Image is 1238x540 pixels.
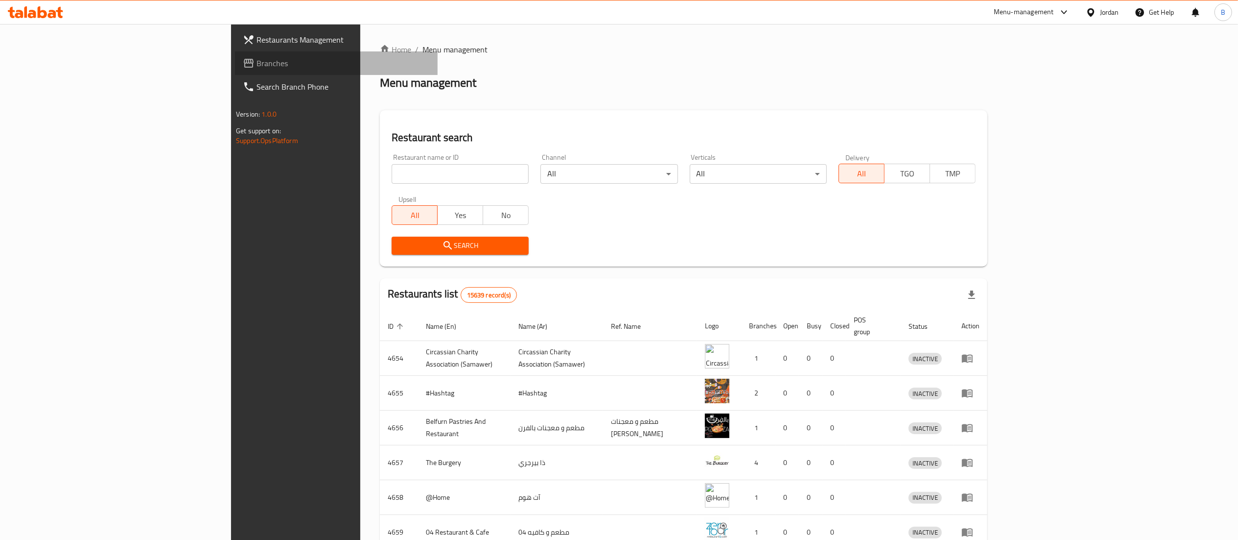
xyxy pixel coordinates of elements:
[511,411,603,445] td: مطعم و معجنات بالفرن
[235,28,438,51] a: Restaurants Management
[843,167,881,181] span: All
[418,480,511,515] td: @Home
[236,134,298,147] a: Support.OpsPlatform
[511,480,603,515] td: آت هوم
[705,448,729,473] img: The Burgery
[418,376,511,411] td: #Hashtag
[398,196,417,202] label: Upsell
[690,164,827,184] div: All
[961,422,980,434] div: Menu
[799,445,822,480] td: 0
[697,311,741,341] th: Logo
[799,376,822,411] td: 0
[960,283,983,307] div: Export file
[775,311,799,341] th: Open
[705,344,729,368] img: ​Circassian ​Charity ​Association​ (Samawer)
[392,164,529,184] input: Search for restaurant name or ID..
[741,311,775,341] th: Branches
[235,51,438,75] a: Branches
[775,445,799,480] td: 0
[954,311,987,341] th: Action
[483,205,529,225] button: No
[799,311,822,341] th: Busy
[741,445,775,480] td: 4
[1100,7,1119,18] div: Jordan
[399,240,521,252] span: Search
[775,341,799,376] td: 0
[257,81,430,93] span: Search Branch Phone
[442,208,479,222] span: Yes
[822,480,846,515] td: 0
[909,388,942,399] span: INACTIVE
[236,108,260,121] span: Version:
[461,291,516,300] span: 15639 record(s)
[418,445,511,480] td: The Burgery
[388,287,517,303] h2: Restaurants list
[236,124,281,137] span: Get support on:
[775,411,799,445] td: 0
[909,458,942,469] span: INACTIVE
[799,341,822,376] td: 0
[775,376,799,411] td: 0
[961,526,980,538] div: Menu
[426,320,469,332] span: Name (En)
[422,44,488,55] span: Menu management
[909,492,942,503] span: INACTIVE
[257,57,430,69] span: Branches
[418,411,511,445] td: Belfurn Pastries And Restaurant
[705,379,729,403] img: #Hashtag
[822,311,846,341] th: Closed
[854,314,889,338] span: POS group
[511,341,603,376] td: ​Circassian ​Charity ​Association​ (Samawer)
[822,376,846,411] td: 0
[741,411,775,445] td: 1
[1221,7,1225,18] span: B
[961,352,980,364] div: Menu
[611,320,654,332] span: Ref. Name
[487,208,525,222] span: No
[603,411,697,445] td: مطعم و معجنات [PERSON_NAME]
[909,353,942,365] span: INACTIVE
[540,164,677,184] div: All
[994,6,1054,18] div: Menu-management
[845,154,870,161] label: Delivery
[799,411,822,445] td: 0
[822,341,846,376] td: 0
[839,164,885,183] button: All
[888,167,926,181] span: TGO
[461,287,517,303] div: Total records count
[418,341,511,376] td: ​Circassian ​Charity ​Association​ (Samawer)
[909,388,942,399] div: INACTIVE
[822,445,846,480] td: 0
[396,208,434,222] span: All
[257,34,430,46] span: Restaurants Management
[705,414,729,438] img: Belfurn Pastries And Restaurant
[741,376,775,411] td: 2
[799,480,822,515] td: 0
[961,491,980,503] div: Menu
[511,376,603,411] td: #Hashtag
[392,130,976,145] h2: Restaurant search
[235,75,438,98] a: Search Branch Phone
[388,320,406,332] span: ID
[909,527,942,538] span: INACTIVE
[380,44,987,55] nav: breadcrumb
[884,164,930,183] button: TGO
[822,411,846,445] td: 0
[775,480,799,515] td: 0
[909,320,940,332] span: Status
[909,422,942,434] div: INACTIVE
[392,205,438,225] button: All
[961,387,980,399] div: Menu
[261,108,277,121] span: 1.0.0
[961,457,980,468] div: Menu
[934,167,972,181] span: TMP
[741,341,775,376] td: 1
[909,423,942,434] span: INACTIVE
[930,164,976,183] button: TMP
[392,237,529,255] button: Search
